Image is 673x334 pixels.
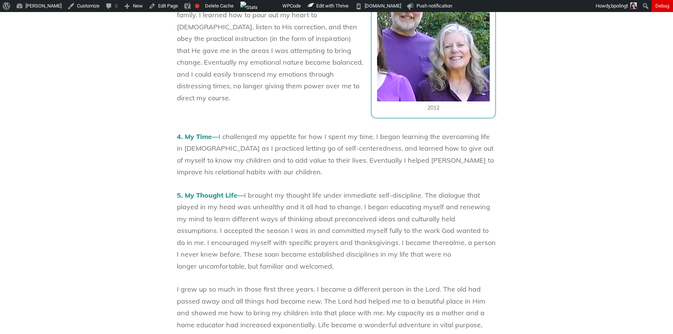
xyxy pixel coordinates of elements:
[177,191,244,199] span: 5. My Thought Life—
[443,238,455,247] em: real
[177,184,496,278] p: I brought my thought life under immediate self-discipline. The dialogue that played in my head wa...
[377,101,490,113] p: 2012
[195,4,199,8] div: Focus keyphrase not set
[177,131,496,184] p: I challenged my appetite for how I spent my time. I began learning the overcoming life in [DEMOGR...
[611,3,628,9] span: bpolingt
[177,132,219,141] span: 4. My Time—
[240,2,258,14] img: Views over 48 hours. Click for more Jetpack Stats.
